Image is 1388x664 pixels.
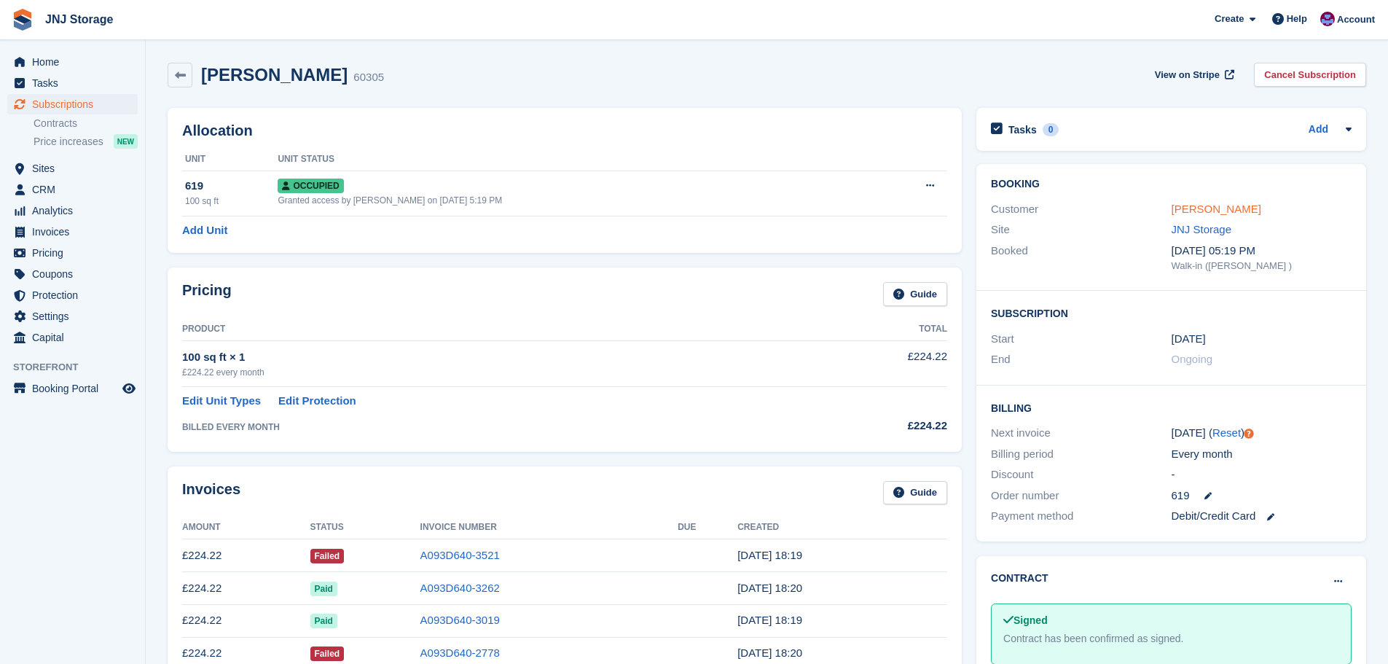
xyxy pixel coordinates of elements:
a: menu [7,243,138,263]
time: 2025-08-11 17:19:49 UTC [737,549,802,561]
th: Created [737,516,947,539]
div: £224.22 [806,418,947,434]
span: Booking Portal [32,378,119,399]
span: Subscriptions [32,94,119,114]
a: Add [1309,122,1328,138]
div: Booked [991,243,1171,273]
td: £224.22 [182,539,310,572]
div: Contract has been confirmed as signed. [1003,631,1339,647]
div: [DATE] ( ) [1172,425,1352,442]
span: Paid [310,614,337,628]
a: Guide [883,282,947,306]
div: Every month [1172,446,1352,463]
span: Tasks [32,73,119,93]
th: Status [310,516,420,539]
td: £224.22 [182,604,310,637]
span: Storefront [13,360,145,375]
span: Failed [310,549,345,563]
a: menu [7,73,138,93]
span: Home [32,52,119,72]
div: 0 [1043,123,1059,136]
div: Discount [991,466,1171,483]
a: View on Stripe [1149,63,1237,87]
a: JNJ Storage [39,7,119,31]
div: Start [991,331,1171,348]
a: Cancel Subscription [1254,63,1366,87]
h2: Pricing [182,282,232,306]
span: Paid [310,582,337,596]
time: 2024-11-11 01:00:00 UTC [1172,331,1206,348]
a: Add Unit [182,222,227,239]
span: Occupied [278,179,343,193]
div: 60305 [353,69,384,86]
span: Protection [32,285,119,305]
a: Guide [883,481,947,505]
a: menu [7,306,138,327]
td: £224.22 [806,340,947,386]
span: CRM [32,179,119,200]
span: Help [1287,12,1307,26]
a: menu [7,200,138,221]
th: Total [806,318,947,341]
h2: Booking [991,179,1352,190]
span: Failed [310,647,345,661]
a: A093D640-2778 [420,647,500,659]
div: Granted access by [PERSON_NAME] on [DATE] 5:19 PM [278,194,867,207]
a: Preview store [120,380,138,397]
th: Due [678,516,737,539]
a: A093D640-3262 [420,582,500,594]
span: Create [1215,12,1244,26]
span: Capital [32,327,119,348]
div: 100 sq ft × 1 [182,349,806,366]
div: Next invoice [991,425,1171,442]
div: Site [991,222,1171,238]
a: menu [7,327,138,348]
td: £224.22 [182,572,310,605]
span: Sites [32,158,119,179]
a: A093D640-3019 [420,614,500,626]
div: [DATE] 05:19 PM [1172,243,1352,259]
h2: Invoices [182,481,240,505]
div: Billing period [991,446,1171,463]
time: 2025-05-11 17:20:20 UTC [737,647,802,659]
a: JNJ Storage [1172,223,1232,235]
div: Walk-in ([PERSON_NAME] ) [1172,259,1352,273]
span: Analytics [32,200,119,221]
div: BILLED EVERY MONTH [182,421,806,434]
a: menu [7,94,138,114]
div: NEW [114,134,138,149]
a: [PERSON_NAME] [1172,203,1261,215]
img: Jonathan Scrase [1320,12,1335,26]
span: Pricing [32,243,119,263]
a: Contracts [34,117,138,130]
div: Signed [1003,613,1339,628]
a: A093D640-3521 [420,549,500,561]
span: Account [1337,12,1375,27]
div: Payment method [991,508,1171,525]
div: £224.22 every month [182,366,806,379]
div: 100 sq ft [185,195,278,208]
span: Coupons [32,264,119,284]
span: Price increases [34,135,103,149]
h2: Contract [991,571,1048,586]
a: menu [7,264,138,284]
a: menu [7,222,138,242]
span: Invoices [32,222,119,242]
a: Edit Protection [278,393,356,410]
a: Edit Unit Types [182,393,261,410]
th: Unit Status [278,148,867,171]
time: 2025-07-11 17:20:04 UTC [737,582,802,594]
a: Price increases NEW [34,133,138,149]
th: Product [182,318,806,341]
span: Settings [32,306,119,327]
th: Invoice Number [420,516,678,539]
h2: Billing [991,400,1352,415]
a: menu [7,52,138,72]
span: Ongoing [1172,353,1213,365]
h2: [PERSON_NAME] [201,65,348,85]
a: menu [7,378,138,399]
h2: Subscription [991,305,1352,320]
h2: Tasks [1008,123,1037,136]
a: Reset [1212,426,1241,439]
a: menu [7,285,138,305]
